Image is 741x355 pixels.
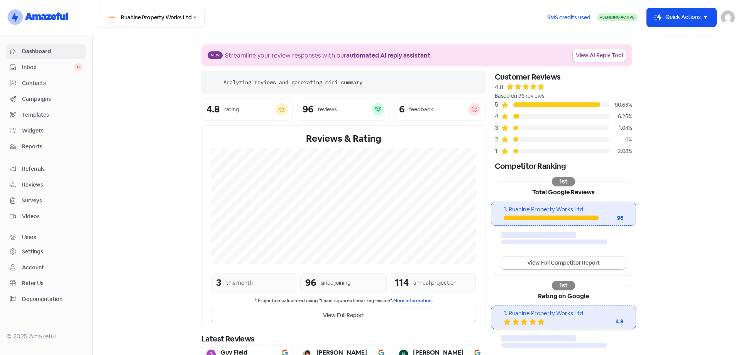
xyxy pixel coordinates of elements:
[211,309,476,322] button: View Full Report
[305,276,316,290] div: 96
[6,332,86,341] div: © 2025 Amazeful
[22,197,83,205] span: Surveys
[224,105,239,114] div: rating
[22,212,83,221] span: Videos
[495,285,632,306] div: Rating on Google
[399,105,404,114] div: 6
[495,92,632,100] div: Based on 96 reviews
[552,281,575,290] div: 1st
[6,162,86,176] a: Referrals
[6,92,86,106] a: Campaigns
[6,108,86,122] a: Templates
[495,182,632,202] div: Total Google Reviews
[573,49,626,62] a: View AI Reply Tool
[6,276,86,290] a: Refer Us
[22,143,83,151] span: Reports
[395,276,409,290] div: 114
[22,233,36,241] div: Users
[6,292,86,306] a: Documentation
[298,98,389,121] a: 96reviews
[321,279,351,287] div: since joining
[602,15,634,20] span: Sending Active
[318,105,337,114] div: reviews
[22,248,43,256] div: Settings
[99,7,205,28] button: Ruahine Property Works Ltd
[552,177,575,186] div: 1st
[22,279,83,287] span: Refer Us
[413,279,457,287] div: annual projection
[22,63,74,71] span: Inbox
[394,98,486,121] a: 6feedback
[495,135,501,144] div: 2
[501,256,626,269] a: View Full Competitor Report
[609,136,632,144] div: 0%
[22,165,83,173] span: Referrals
[6,209,86,224] a: Videos
[592,318,623,326] div: 4.8
[6,76,86,90] a: Contacts
[495,160,632,172] div: Competitor Ranking
[6,260,86,275] a: Account
[223,78,362,87] div: Analyzing reviews and generating mini summary
[6,230,86,245] a: Users
[74,63,83,71] span: 0
[495,71,632,83] div: Customer Reviews
[22,181,83,189] span: Reviews
[504,205,623,214] div: 1. Ruahine Property Works Ltd
[409,105,433,114] div: feedback
[201,333,486,345] div: Latest Reviews
[22,127,83,135] span: Widgets
[609,147,632,155] div: 2.08%
[609,101,632,109] div: 90.63%
[208,51,223,59] span: New
[495,83,503,92] div: 4.8
[225,51,432,60] div: Streamline your review responses with our .
[211,297,476,304] small: * Projection calculated using "Least squares linear regression".
[6,60,86,75] a: Inbox 0
[22,79,83,87] span: Contacts
[504,309,623,318] div: 1. Ruahine Property Works Ltd
[303,105,313,114] div: 96
[22,95,83,103] span: Campaigns
[22,295,83,303] span: Documentation
[6,178,86,192] a: Reviews
[609,124,632,132] div: 1.04%
[495,100,501,109] div: 5
[6,245,86,259] a: Settings
[22,48,83,56] span: Dashboard
[721,10,735,24] img: User
[211,132,476,146] div: Reviews & Rating
[346,51,430,59] b: automated AI reply assistant
[201,98,293,121] a: 4.8rating
[216,276,222,290] div: 3
[6,139,86,154] a: Reports
[226,279,253,287] div: this month
[495,112,501,121] div: 4
[609,112,632,121] div: 6.25%
[541,13,597,21] a: SMS credits used
[206,105,220,114] div: 4.8
[547,14,590,22] span: SMS credits used
[597,13,638,22] a: Sending Active
[599,214,623,222] div: 96
[393,297,433,304] a: More information.
[6,194,86,208] a: Surveys
[6,44,86,59] a: Dashboard
[22,263,44,272] div: Account
[495,123,501,132] div: 3
[6,124,86,138] a: Widgets
[647,8,716,27] button: Quick Actions
[495,146,501,156] div: 1
[22,111,83,119] span: Templates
